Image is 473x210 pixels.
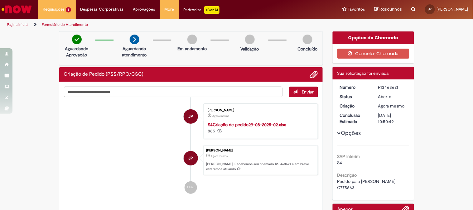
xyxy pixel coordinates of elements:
time: 29/08/2025 16:50:36 [212,114,229,118]
img: img-circle-grey.png [187,35,197,44]
div: Opções do Chamado [333,31,414,44]
span: Despesas Corporativas [80,6,124,12]
span: Agora mesmo [378,103,405,109]
p: Validação [241,46,259,52]
span: JP [189,151,193,166]
span: Aprovações [133,6,155,12]
div: [PERSON_NAME] [206,149,315,152]
p: Concluído [297,46,317,52]
span: Pedido para [PERSON_NAME] C775663 [337,179,397,190]
b: Descrição [337,172,357,178]
img: img-circle-grey.png [245,35,255,44]
p: Aguardando atendimento [119,45,150,58]
p: Aguardando Aprovação [62,45,92,58]
img: ServiceNow [1,3,33,16]
div: Jessica de Oliveira Parenti [184,151,198,165]
span: JP [428,7,432,11]
a: S4Criação de pedido29-08-2025-02.xlsx [208,122,286,127]
p: Em andamento [177,45,207,52]
div: 885 KB [208,122,311,134]
button: Enviar [289,87,318,97]
dt: Conclusão Estimada [335,112,374,125]
span: Enviar [302,89,314,95]
img: check-circle-green.png [72,35,82,44]
span: Rascunhos [380,6,402,12]
span: 3 [66,7,71,12]
span: Favoritos [348,6,365,12]
span: S4 [337,160,342,165]
p: [PERSON_NAME]! Recebemos seu chamado R13463621 e em breve estaremos atuando. [206,162,315,171]
p: +GenAi [204,6,220,14]
time: 29/08/2025 16:50:45 [378,103,405,109]
div: Aberto [378,93,407,100]
div: Padroniza [184,6,220,14]
img: img-circle-grey.png [303,35,312,44]
button: Adicionar anexos [310,70,318,79]
dt: Criação [335,103,374,109]
ul: Histórico de tíquete [64,97,318,200]
button: Cancelar Chamado [337,49,409,59]
span: More [165,6,174,12]
div: [DATE] 10:50:49 [378,112,407,125]
img: arrow-next.png [130,35,139,44]
span: Sua solicitação foi enviada [337,70,389,76]
ul: Trilhas de página [5,19,311,31]
h2: Criação de Pedido (PSS/RPO/CSC) Histórico de tíquete [64,72,144,77]
span: Agora mesmo [212,114,229,118]
div: R13463621 [378,84,407,90]
span: JP [189,109,193,124]
b: SAP Interim [337,154,360,159]
a: Página inicial [7,22,28,27]
dt: Número [335,84,374,90]
span: [PERSON_NAME] [437,7,468,12]
span: Agora mesmo [211,154,228,158]
span: Requisições [43,6,65,12]
time: 29/08/2025 16:50:45 [211,154,228,158]
div: Jessica de Oliveira Parenti [184,109,198,124]
a: Formulário de Atendimento [42,22,88,27]
div: [PERSON_NAME] [208,108,311,112]
dt: Status [335,93,374,100]
div: 29/08/2025 16:50:45 [378,103,407,109]
a: Rascunhos [374,7,402,12]
li: Jessica de Oliveira Parenti [64,145,318,175]
textarea: Digite sua mensagem aqui... [64,87,283,97]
